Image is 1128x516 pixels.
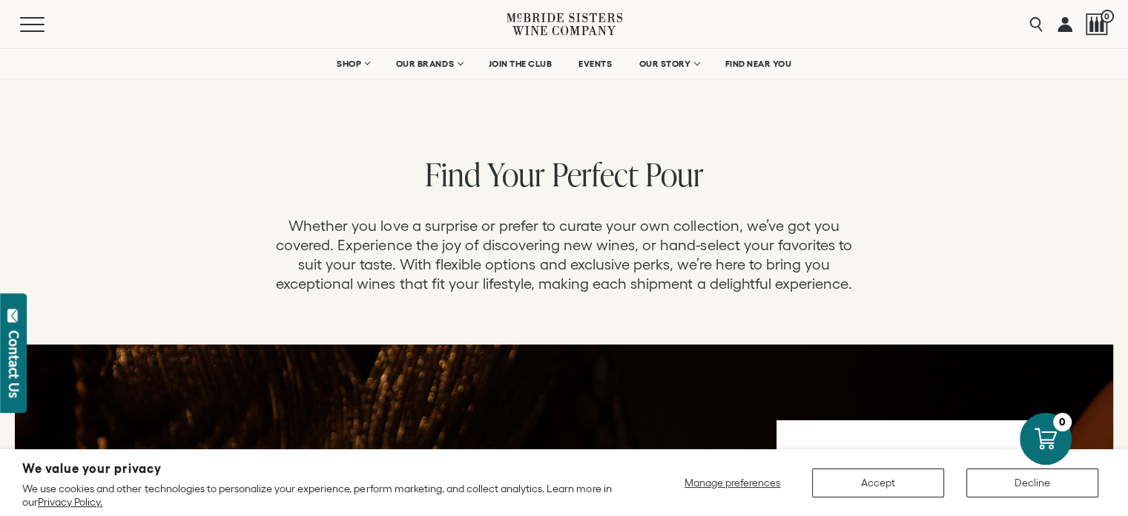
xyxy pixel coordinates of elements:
a: SHOP [327,49,379,79]
p: Whether you love a surprise or prefer to curate your own collection, we’ve got you covered. Exper... [268,216,861,293]
a: JOIN THE CLUB [479,49,562,79]
span: OUR STORY [639,59,690,69]
a: Privacy Policy. [38,496,102,508]
span: OUR BRANDS [396,59,454,69]
div: Contact Us [7,330,22,398]
a: OUR STORY [629,49,708,79]
a: EVENTS [569,49,621,79]
span: EVENTS [578,59,612,69]
span: Your [487,152,545,196]
span: Manage preferences [685,477,780,489]
h2: We value your privacy [22,463,621,475]
span: JOIN THE CLUB [489,59,553,69]
a: FIND NEAR YOU [716,49,802,79]
div: 0 [1053,413,1072,431]
a: OUR BRANDS [386,49,472,79]
span: Find [425,152,481,196]
span: Pour [645,152,704,196]
button: Mobile Menu Trigger [20,17,73,32]
button: Accept [812,468,944,497]
span: FIND NEAR YOU [725,59,792,69]
span: 0 [1101,10,1114,23]
button: Decline [966,468,1098,497]
span: Perfect [552,152,639,196]
span: SHOP [337,59,362,69]
p: We use cookies and other technologies to personalize your experience, perform marketing, and coll... [22,482,621,509]
button: Manage preferences [676,468,790,497]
